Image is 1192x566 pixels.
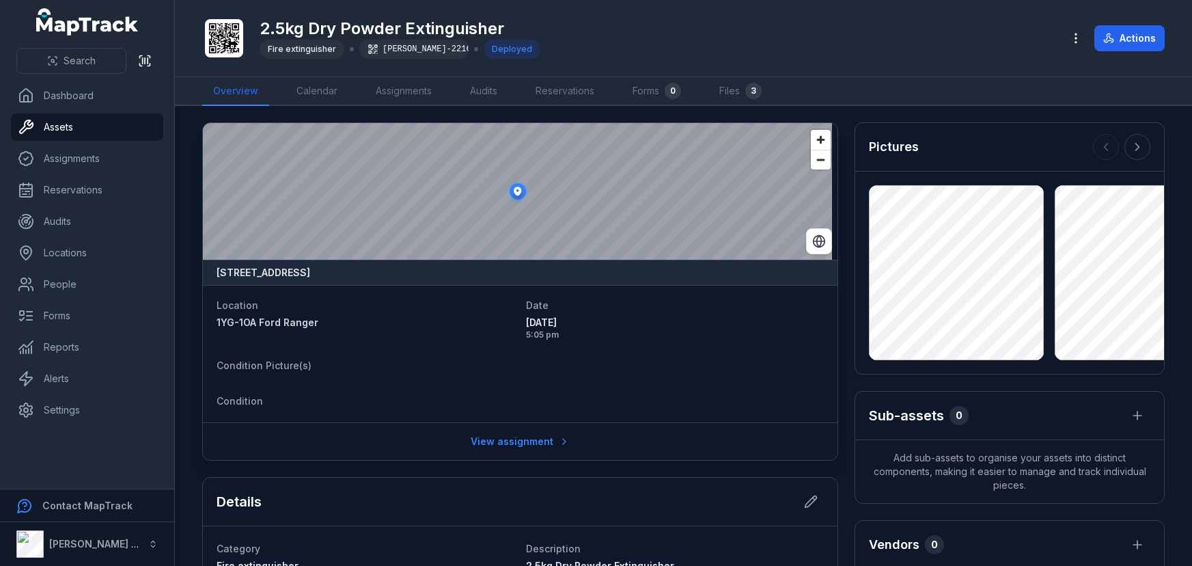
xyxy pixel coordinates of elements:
[665,83,681,99] div: 0
[64,54,96,68] span: Search
[11,145,163,172] a: Assignments
[708,77,773,106] a: Files3
[268,44,336,54] span: Fire extinguisher
[526,543,581,554] span: Description
[459,77,508,106] a: Audits
[203,123,832,260] canvas: Map
[217,299,258,311] span: Location
[217,316,515,329] a: 1YG-1OA Ford Ranger
[526,316,824,329] span: [DATE]
[260,18,540,40] h1: 2.5kg Dry Powder Extinguisher
[869,406,944,425] h2: Sub-assets
[869,535,919,554] h3: Vendors
[42,500,133,511] strong: Contact MapTrack
[217,316,318,328] span: 1YG-1OA Ford Ranger
[806,228,832,254] button: Switch to Satellite View
[36,8,139,36] a: MapTrack
[11,176,163,204] a: Reservations
[11,82,163,109] a: Dashboard
[745,83,762,99] div: 3
[462,429,579,455] a: View assignment
[365,77,443,106] a: Assignments
[359,40,469,59] div: [PERSON_NAME]-2216
[217,543,260,554] span: Category
[811,130,831,150] button: Zoom in
[217,266,310,280] strong: [STREET_ADDRESS]
[925,535,944,554] div: 0
[11,208,163,235] a: Audits
[950,406,969,425] div: 0
[855,440,1164,503] span: Add sub-assets to organise your assets into distinct components, making it easier to manage and t...
[869,137,919,157] h3: Pictures
[1094,25,1165,51] button: Actions
[11,239,163,267] a: Locations
[286,77,348,106] a: Calendar
[202,77,269,106] a: Overview
[622,77,692,106] a: Forms0
[484,40,540,59] div: Deployed
[811,150,831,170] button: Zoom out
[526,329,824,340] span: 5:05 pm
[11,334,163,361] a: Reports
[49,538,144,550] strong: [PERSON_NAME] Air
[11,396,163,424] a: Settings
[16,48,126,74] button: Search
[217,395,263,407] span: Condition
[217,360,311,371] span: Condition Picture(s)
[217,492,262,511] h2: Details
[525,77,605,106] a: Reservations
[11,302,163,329] a: Forms
[526,299,549,311] span: Date
[526,316,824,340] time: 8/26/2025, 5:05:33 PM
[11,113,163,141] a: Assets
[11,271,163,298] a: People
[11,365,163,392] a: Alerts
